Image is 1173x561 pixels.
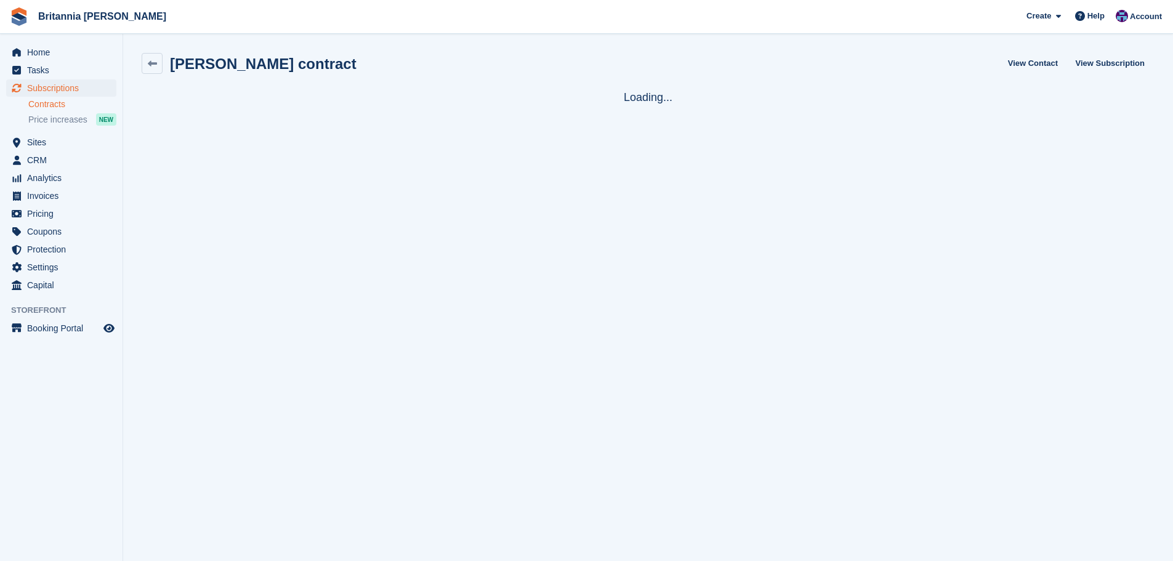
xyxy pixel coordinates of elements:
[6,241,116,258] a: menu
[6,62,116,79] a: menu
[10,7,28,26] img: stora-icon-8386f47178a22dfd0bd8f6a31ec36ba5ce8667c1dd55bd0f319d3a0aa187defe.svg
[6,187,116,204] a: menu
[6,169,116,187] a: menu
[27,169,101,187] span: Analytics
[6,259,116,276] a: menu
[6,320,116,337] a: menu
[6,276,116,294] a: menu
[27,187,101,204] span: Invoices
[27,134,101,151] span: Sites
[27,205,101,222] span: Pricing
[27,276,101,294] span: Capital
[11,304,123,317] span: Storefront
[28,99,116,110] a: Contracts
[6,151,116,169] a: menu
[6,44,116,61] a: menu
[27,151,101,169] span: CRM
[6,205,116,222] a: menu
[27,62,101,79] span: Tasks
[170,55,357,72] h2: [PERSON_NAME] contract
[96,113,116,126] div: NEW
[6,79,116,97] a: menu
[6,134,116,151] a: menu
[28,114,87,126] span: Price increases
[1071,53,1150,73] a: View Subscription
[27,241,101,258] span: Protection
[33,6,171,26] a: Britannia [PERSON_NAME]
[1130,10,1162,23] span: Account
[27,44,101,61] span: Home
[27,79,101,97] span: Subscriptions
[6,223,116,240] a: menu
[27,259,101,276] span: Settings
[1087,10,1105,22] span: Help
[1003,53,1063,73] a: View Contact
[27,223,101,240] span: Coupons
[142,89,1155,106] div: Loading...
[1116,10,1128,22] img: Becca Clark
[27,320,101,337] span: Booking Portal
[1026,10,1051,22] span: Create
[102,321,116,336] a: Preview store
[28,113,116,126] a: Price increases NEW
